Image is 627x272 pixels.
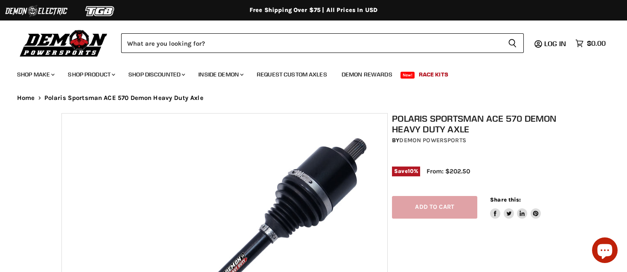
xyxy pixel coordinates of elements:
span: Log in [544,39,566,48]
a: Request Custom Axles [250,66,334,83]
a: $0.00 [571,37,610,50]
a: Race Kits [412,66,455,83]
button: Search [501,33,524,53]
form: Product [121,33,524,53]
a: Inside Demon [192,66,249,83]
span: New! [401,72,415,79]
img: Demon Powersports [17,28,110,58]
a: Shop Product [61,66,120,83]
span: Save % [392,167,420,176]
img: TGB Logo 2 [68,3,132,19]
aside: Share this: [490,196,541,219]
span: $0.00 [587,39,606,47]
input: Search [121,33,501,53]
a: Home [17,94,35,102]
a: Log in [540,40,571,47]
a: Demon Powersports [399,137,466,144]
span: From: $202.50 [427,167,470,175]
img: Demon Electric Logo 2 [4,3,68,19]
div: by [392,136,570,145]
span: Polaris Sportsman ACE 570 Demon Heavy Duty Axle [44,94,203,102]
span: 10 [408,168,414,174]
span: Share this: [490,196,521,203]
ul: Main menu [11,62,604,83]
a: Shop Make [11,66,60,83]
a: Demon Rewards [335,66,399,83]
a: Shop Discounted [122,66,190,83]
h1: Polaris Sportsman ACE 570 Demon Heavy Duty Axle [392,113,570,135]
inbox-online-store-chat: Shopify online store chat [589,237,620,265]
